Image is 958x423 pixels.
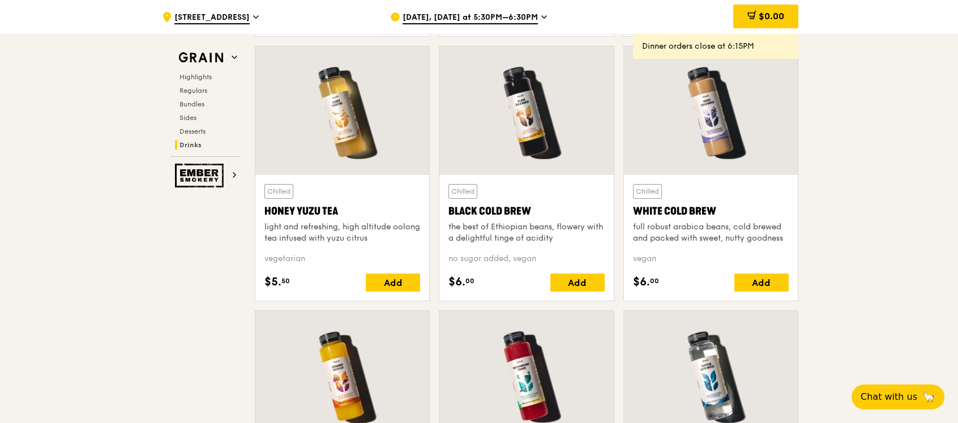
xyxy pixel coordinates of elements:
[633,184,662,199] div: Chilled
[759,11,784,22] span: $0.00
[264,253,420,264] div: vegetarian
[175,48,227,68] img: Grain web logo
[633,221,789,244] div: full robust arabica beans, cold brewed and packed with sweet, nutty goodness
[448,253,604,264] div: no sugar added, vegan
[179,73,212,81] span: Highlights
[550,274,605,292] div: Add
[264,274,281,290] span: $5.
[465,276,474,285] span: 00
[179,114,196,122] span: Sides
[264,184,293,199] div: Chilled
[448,203,604,219] div: Black Cold Brew
[922,390,935,404] span: 🦙
[861,390,917,404] span: Chat with us
[179,141,202,149] span: Drinks
[179,127,206,135] span: Desserts
[852,384,944,409] button: Chat with us🦙
[633,274,650,290] span: $6.
[650,276,659,285] span: 00
[281,276,290,285] span: 50
[734,274,789,292] div: Add
[403,12,538,24] span: [DATE], [DATE] at 5:30PM–6:30PM
[633,253,789,264] div: vegan
[633,203,789,219] div: White Cold Brew
[642,41,789,52] div: Dinner orders close at 6:15PM
[179,87,207,95] span: Regulars
[179,100,204,108] span: Bundles
[448,274,465,290] span: $6.
[175,164,227,187] img: Ember Smokery web logo
[264,203,420,219] div: Honey Yuzu Tea
[448,221,604,244] div: the best of Ethiopian beans, flowery with a delightful tinge of acidity
[264,221,420,244] div: light and refreshing, high altitude oolong tea infused with yuzu citrus
[366,274,420,292] div: Add
[448,184,477,199] div: Chilled
[174,12,250,24] span: [STREET_ADDRESS]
